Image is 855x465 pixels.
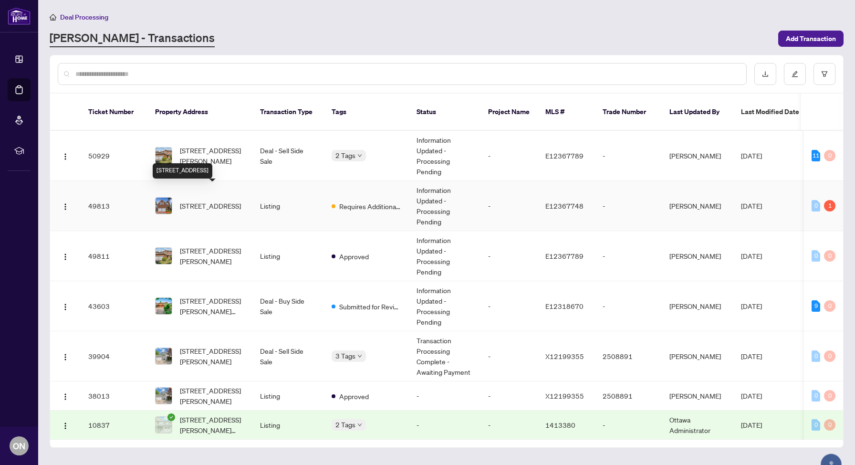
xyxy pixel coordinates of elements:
[595,94,662,131] th: Trade Number
[741,252,762,260] span: [DATE]
[741,391,762,400] span: [DATE]
[595,181,662,231] td: -
[480,411,538,440] td: -
[817,432,845,460] button: Open asap
[58,298,73,314] button: Logo
[252,331,324,381] td: Deal - Sell Side Sale
[741,106,799,117] span: Last Modified Date
[662,181,733,231] td: [PERSON_NAME]
[156,198,172,214] img: thumbnail-img
[8,7,31,25] img: logo
[335,150,355,161] span: 2 Tags
[62,353,69,361] img: Logo
[180,414,245,435] span: [STREET_ADDRESS][PERSON_NAME][PERSON_NAME]
[741,421,762,429] span: [DATE]
[180,346,245,367] span: [STREET_ADDRESS][PERSON_NAME]
[824,200,835,211] div: 1
[409,181,480,231] td: Information Updated - Processing Pending
[252,381,324,411] td: Listing
[180,201,241,211] span: [STREET_ADDRESS]
[50,30,215,47] a: [PERSON_NAME] - Transactions
[180,245,245,266] span: [STREET_ADDRESS][PERSON_NAME]
[595,411,662,440] td: -
[595,281,662,331] td: -
[13,439,25,453] span: ON
[62,422,69,430] img: Logo
[324,94,409,131] th: Tags
[824,390,835,402] div: 0
[58,349,73,364] button: Logo
[156,248,172,264] img: thumbnail-img
[480,94,538,131] th: Project Name
[58,248,73,264] button: Logo
[81,381,147,411] td: 38013
[480,181,538,231] td: -
[339,301,401,312] span: Submitted for Review
[545,201,584,210] span: E12367748
[62,253,69,261] img: Logo
[335,419,355,430] span: 2 Tags
[545,252,584,260] span: E12367789
[339,391,369,402] span: Approved
[733,94,819,131] th: Last Modified Date
[824,150,835,161] div: 0
[409,94,480,131] th: Status
[252,181,324,231] td: Listing
[339,201,401,211] span: Requires Additional Docs
[180,296,245,317] span: [STREET_ADDRESS][PERSON_NAME][PERSON_NAME]
[741,201,762,210] span: [DATE]
[741,352,762,360] span: [DATE]
[180,145,245,166] span: [STREET_ADDRESS][PERSON_NAME]
[824,250,835,262] div: 0
[545,421,575,429] span: 1413380
[792,71,798,77] span: edit
[662,331,733,381] td: [PERSON_NAME]
[538,94,595,131] th: MLS #
[252,281,324,331] td: Deal - Buy Side Sale
[662,131,733,181] td: [PERSON_NAME]
[335,350,355,361] span: 3 Tags
[58,148,73,163] button: Logo
[545,352,584,360] span: X12199355
[252,411,324,440] td: Listing
[81,411,147,440] td: 10837
[167,413,175,421] span: check-circle
[778,31,844,47] button: Add Transaction
[662,281,733,331] td: [PERSON_NAME]
[62,153,69,160] img: Logo
[824,350,835,362] div: 0
[821,71,828,77] span: filter
[50,14,56,21] span: home
[81,94,147,131] th: Ticket Number
[81,331,147,381] td: 39904
[595,231,662,281] td: -
[81,131,147,181] td: 50929
[156,298,172,314] img: thumbnail-img
[156,348,172,364] img: thumbnail-img
[252,131,324,181] td: Deal - Sell Side Sale
[784,63,806,85] button: edit
[409,411,480,440] td: -
[595,381,662,411] td: 2508891
[812,150,820,161] div: 11
[81,281,147,331] td: 43603
[58,417,73,433] button: Logo
[480,231,538,281] td: -
[812,350,820,362] div: 0
[786,31,836,46] span: Add Transaction
[156,417,172,433] img: thumbnail-img
[81,181,147,231] td: 49813
[81,231,147,281] td: 49811
[58,198,73,213] button: Logo
[595,131,662,181] td: -
[180,385,245,406] span: [STREET_ADDRESS][PERSON_NAME]
[545,302,584,310] span: E12318670
[754,63,776,85] button: download
[153,163,212,179] div: [STREET_ADDRESS]
[741,151,762,160] span: [DATE]
[545,391,584,400] span: X12199355
[662,231,733,281] td: [PERSON_NAME]
[813,63,835,85] button: filter
[62,393,69,401] img: Logo
[545,151,584,160] span: E12367789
